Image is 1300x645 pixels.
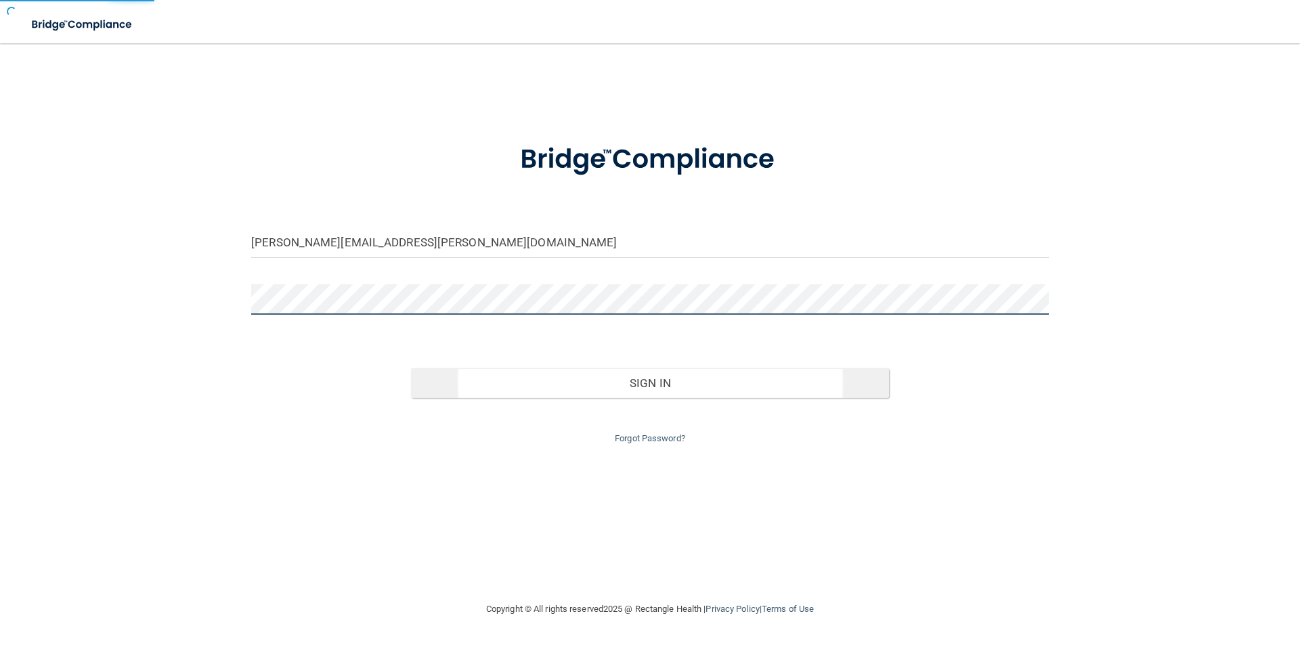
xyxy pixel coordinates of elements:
[762,604,814,614] a: Terms of Use
[492,125,808,195] img: bridge_compliance_login_screen.278c3ca4.svg
[403,587,897,631] div: Copyright © All rights reserved 2025 @ Rectangle Health | |
[251,227,1049,258] input: Email
[411,368,890,398] button: Sign In
[20,11,145,39] img: bridge_compliance_login_screen.278c3ca4.svg
[615,433,685,443] a: Forgot Password?
[706,604,759,614] a: Privacy Policy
